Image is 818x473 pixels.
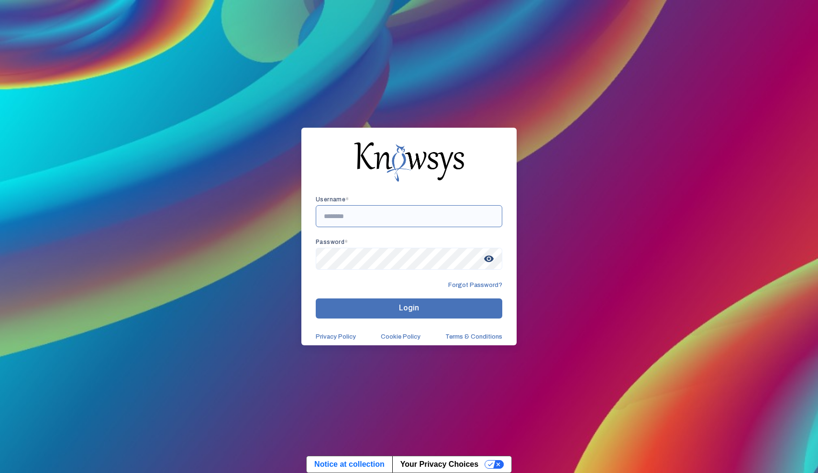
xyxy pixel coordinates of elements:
[316,298,502,319] button: Login
[316,196,349,203] app-required-indication: Username
[392,456,511,473] button: Your Privacy Choices
[448,281,502,289] span: Forgot Password?
[399,303,419,312] span: Login
[381,333,420,341] a: Cookie Policy
[354,142,464,181] img: knowsys-logo.png
[445,333,502,341] a: Terms & Conditions
[316,239,348,245] app-required-indication: Password
[307,456,392,473] a: Notice at collection
[480,250,497,267] span: visibility
[316,333,356,341] a: Privacy Policy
